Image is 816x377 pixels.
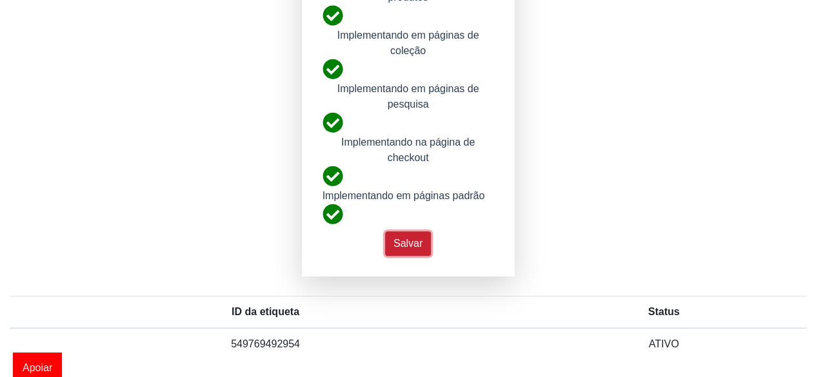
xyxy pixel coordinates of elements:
font: Apoiar [23,362,52,373]
font: 549769492954 [231,338,300,349]
font: Status [648,306,680,317]
font: ID da etiqueta [232,306,299,317]
button: Salvar [385,231,431,256]
font: Implementando na página de checkout [341,137,475,163]
font: Implementando em páginas de coleção [337,30,479,56]
font: ATIVO [649,338,679,349]
font: Implementando em páginas padrão [323,190,485,201]
font: Salvar [393,238,423,249]
font: Implementando em páginas de pesquisa [337,83,479,110]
